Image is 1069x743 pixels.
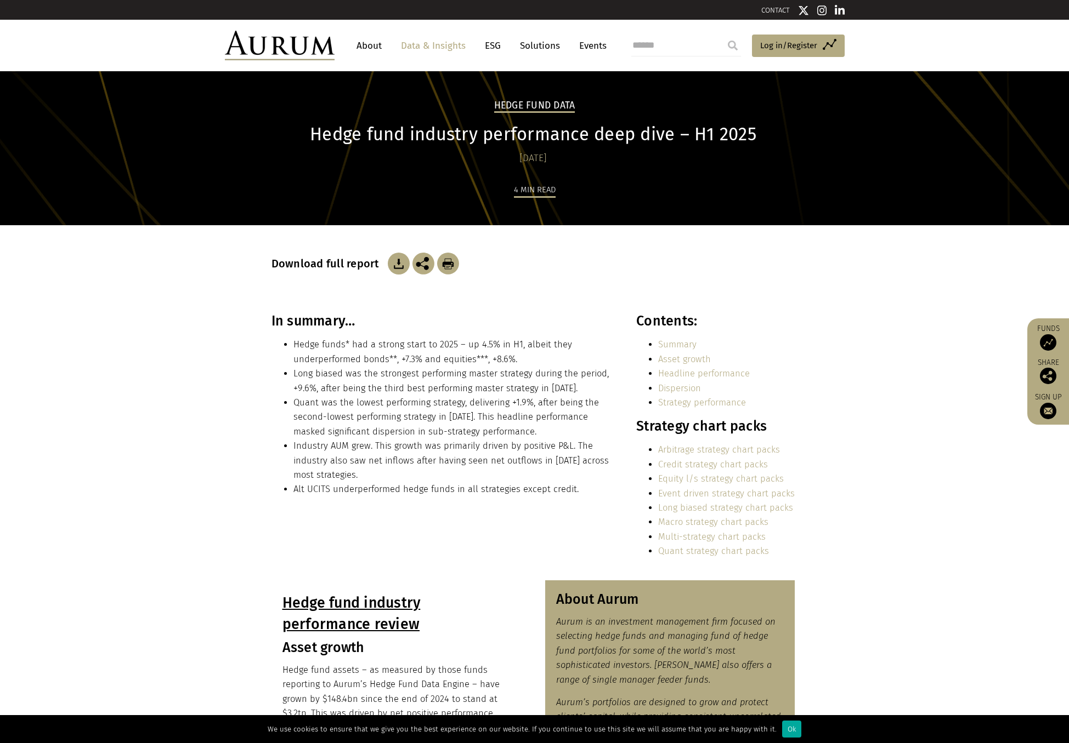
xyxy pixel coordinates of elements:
[574,36,607,56] a: Events
[1040,368,1056,384] img: Share this post
[658,339,697,350] a: Summary
[761,6,790,14] a: CONTACT
[1040,403,1056,419] img: Sign up to our newsletter
[658,531,766,542] a: Multi-strategy chart packs
[388,253,410,275] img: Download Article
[293,396,613,439] li: Quant was the lowest performing strategy, delivering +1.9%, after being the second-lowest perform...
[293,439,613,482] li: Industry AUM grew. This growth was primarily driven by positive P&L. The industry also saw net in...
[658,502,793,513] a: Long biased strategy chart packs
[658,368,750,379] a: Headline performance
[494,100,575,113] h2: Hedge Fund Data
[293,338,613,367] li: Hedge funds* had a strong start to 2025 – up 4.5% in H1, albeit they underperformed bonds**, +7.3...
[636,313,795,329] h3: Contents:
[817,5,827,16] img: Instagram icon
[351,36,387,56] a: About
[752,35,845,58] a: Log in/Register
[658,546,769,556] a: Quant strategy chart packs
[225,31,335,60] img: Aurum
[1033,392,1064,419] a: Sign up
[1033,359,1064,384] div: Share
[658,459,768,470] a: Credit strategy chart packs
[1033,324,1064,351] a: Funds
[272,151,795,166] div: [DATE]
[395,36,471,56] a: Data & Insights
[798,5,809,16] img: Twitter icon
[636,418,795,435] h3: Strategy chart packs
[658,397,746,408] a: Strategy performance
[293,367,613,396] li: Long biased was the strongest performing master strategy during the period, +9.6%, after being th...
[658,383,701,393] a: Dispersion
[272,313,613,329] h3: In summary…
[272,124,795,145] h1: Hedge fund industry performance deep dive – H1 2025
[514,183,556,198] div: 4 min read
[658,488,795,499] a: Event driven strategy chart packs
[293,482,613,496] li: Alt UCITS underperformed hedge funds in all strategies except credit.
[835,5,845,16] img: Linkedin icon
[282,639,511,656] h3: Asset growth
[282,594,421,633] u: Hedge fund industry performance review
[514,36,565,56] a: Solutions
[272,257,385,270] h3: Download full report
[782,721,801,738] div: Ok
[722,35,744,56] input: Submit
[412,253,434,275] img: Share this post
[1040,334,1056,351] img: Access Funds
[556,616,776,685] em: Aurum is an investment management firm focused on selecting hedge funds and managing fund of hedg...
[556,591,784,608] h3: About Aurum
[437,253,459,275] img: Download Article
[658,473,784,484] a: Equity l/s strategy chart packs
[658,354,711,364] a: Asset growth
[760,39,817,52] span: Log in/Register
[658,444,780,455] a: Arbitrage strategy chart packs
[658,517,768,527] a: Macro strategy chart packs
[479,36,506,56] a: ESG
